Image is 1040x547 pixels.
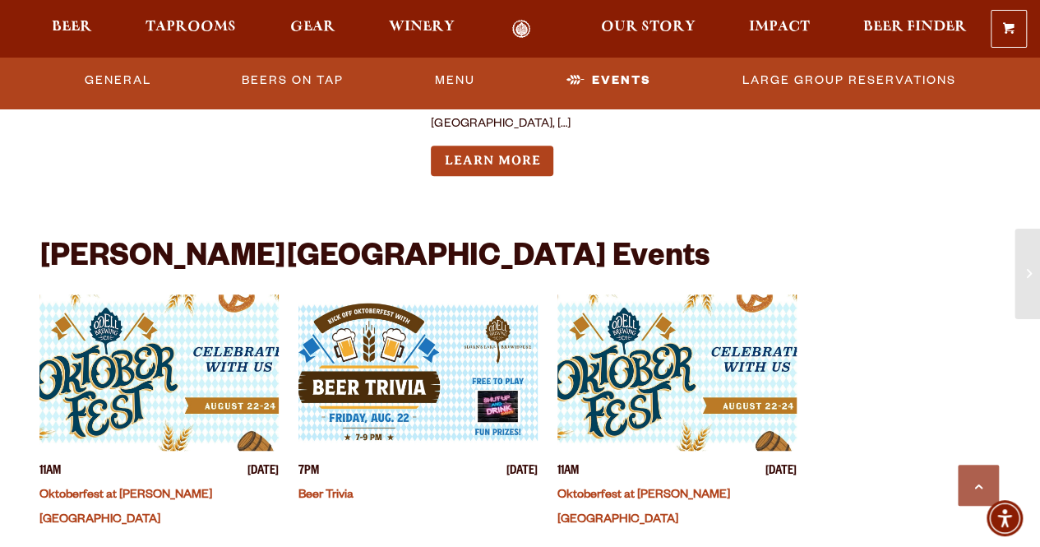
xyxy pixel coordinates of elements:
[557,464,579,481] span: 11AM
[78,62,158,100] a: General
[557,294,797,451] a: View event details
[557,489,730,527] a: Oktoberfest at [PERSON_NAME][GEOGRAPHIC_DATA]
[52,21,92,34] span: Beer
[280,20,346,39] a: Gear
[290,21,335,34] span: Gear
[378,20,465,39] a: Winery
[431,146,553,176] a: Learn more about Trivia Night
[590,20,706,39] a: Our Story
[765,464,797,481] span: [DATE]
[389,21,455,34] span: Winery
[428,62,482,100] a: Menu
[560,62,658,100] a: Events
[738,20,820,39] a: Impact
[39,294,279,451] a: View event details
[41,20,103,39] a: Beer
[298,464,319,481] span: 7PM
[298,294,538,451] a: View event details
[39,242,710,278] h2: [PERSON_NAME][GEOGRAPHIC_DATA] Events
[298,489,354,503] a: Beer Trivia
[39,489,212,527] a: Oktoberfest at [PERSON_NAME][GEOGRAPHIC_DATA]
[39,464,61,481] span: 11AM
[958,465,999,506] a: Scroll to top
[235,62,350,100] a: Beers On Tap
[987,500,1023,536] div: Accessibility Menu
[601,21,696,34] span: Our Story
[491,20,552,39] a: Odell Home
[853,20,978,39] a: Beer Finder
[735,62,962,100] a: Large Group Reservations
[749,21,810,34] span: Impact
[135,20,247,39] a: Taprooms
[146,21,236,34] span: Taprooms
[247,464,279,481] span: [DATE]
[863,21,967,34] span: Beer Finder
[506,464,538,481] span: [DATE]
